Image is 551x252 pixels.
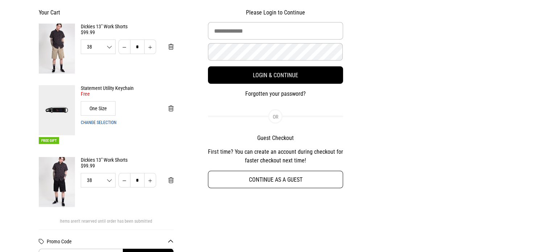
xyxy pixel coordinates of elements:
div: $99.99 [81,163,174,169]
input: Quantity [130,40,145,54]
button: Increase quantity [144,40,156,54]
button: Remove from cart [163,40,179,54]
span: 38 [81,44,115,49]
a: Dickies 13" Work Shorts [81,24,174,29]
img: Dickies 13" Work Shorts [39,157,75,207]
input: Quantity [130,173,145,187]
p: First time? You can create an account during checkout for faster checkout next time! [208,148,343,165]
button: Continue as a guest [208,171,343,188]
div: Items aren't reserved until order has been submitted [39,219,174,230]
button: Remove from cart [163,173,179,187]
img: Dickies 13" Work Shorts [39,24,75,74]
button: Decrease quantity [118,173,130,187]
a: Dickies 13" Work Shorts [81,157,174,163]
iframe: Customer reviews powered by Trustpilot [377,9,513,136]
button: Forgotten your password? [208,90,343,98]
img: Statement Utility Keychain [39,85,75,135]
input: Password [208,43,343,61]
div: One Size [81,101,116,116]
h2: Please Login to Continue [208,9,343,16]
span: Free Gift [39,137,59,144]
span: Free [81,91,90,97]
button: Remove from cart [163,101,179,116]
button: Increase quantity [144,173,156,187]
button: Decrease quantity [118,40,130,54]
div: $99.99 [81,29,174,35]
h2: Your Cart [39,9,174,16]
h2: Guest Checkout [208,135,343,142]
button: Promo Code [47,239,174,244]
button: Login & Continue [208,66,343,84]
span: 38 [81,178,115,183]
input: Email Address [208,22,343,40]
button: Change selection [81,120,116,125]
a: Statement Utility Keychain [81,85,174,91]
